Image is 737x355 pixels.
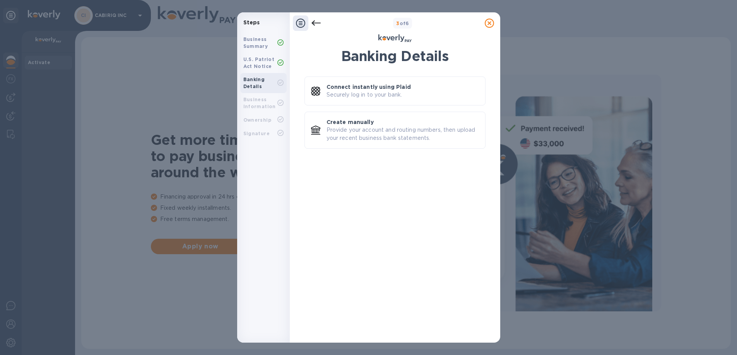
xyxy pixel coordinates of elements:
[243,56,275,69] b: U.S. Patriot Act Notice
[243,76,265,89] b: Banking Details
[327,83,411,91] p: Connect instantly using Plaid
[304,76,486,105] button: Connect instantly using PlaidSecurely log in to your bank.
[243,36,268,49] b: Business Summary
[327,118,374,126] p: Create manually
[243,131,270,136] b: Signature
[396,20,409,26] b: of 6
[304,112,486,149] button: Create manuallyProvide your account and routing numbers, then upload your recent business bank st...
[327,91,402,99] p: Securely log in to your bank.
[243,19,260,25] b: Steps
[304,48,486,64] h1: Banking Details
[243,117,272,123] b: Ownership
[396,20,399,26] span: 3
[327,126,479,142] p: Provide your account and routing numbers, then upload your recent business bank statements.
[243,97,276,109] b: Business Information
